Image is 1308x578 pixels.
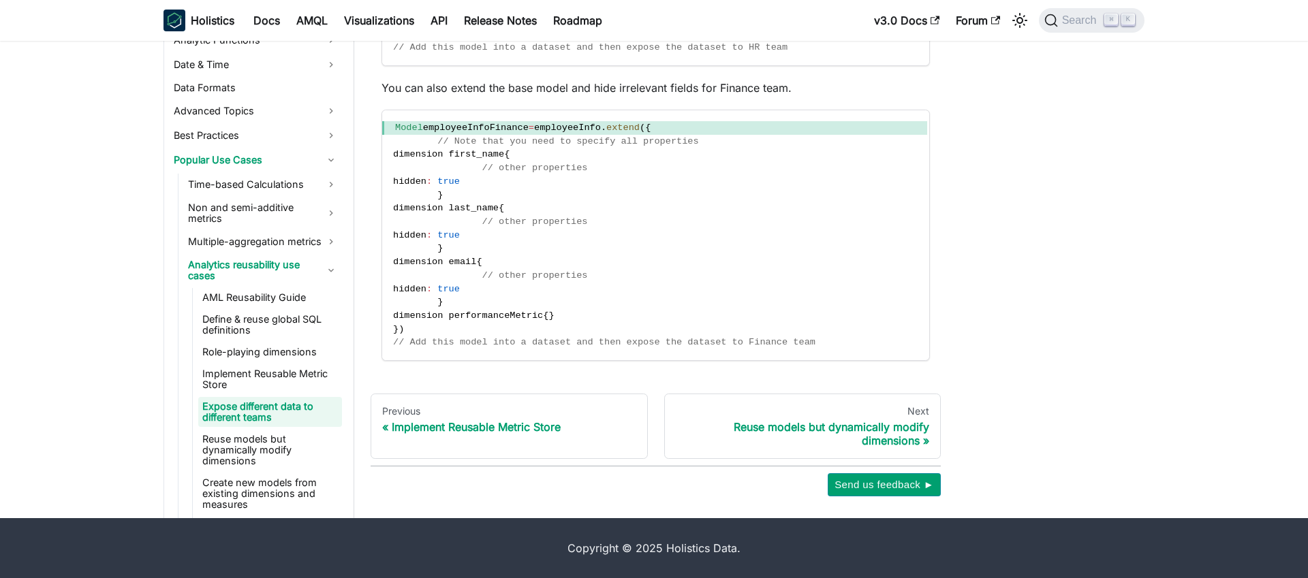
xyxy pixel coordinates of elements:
[198,430,342,470] a: Reuse models but dynamically modify dimensions
[423,123,529,133] span: employeeInfoFinance
[371,394,648,459] a: PreviousImplement Reusable Metric Store
[163,10,185,31] img: Holistics
[437,176,460,187] span: true
[1104,14,1118,26] kbd: ⌘
[393,337,815,347] span: // Add this model into a dataset and then expose the dataset to Finance team
[191,12,234,29] b: Holistics
[393,284,426,294] span: hidden
[676,405,930,417] div: Next
[393,324,399,334] span: }
[170,78,342,97] a: Data Formats
[1009,10,1031,31] button: Switch between dark and light mode (currently light mode)
[866,10,948,31] a: v3.0 Docs
[371,394,941,459] nav: Docs pages
[437,243,443,253] span: }
[606,123,640,133] span: extend
[482,270,588,280] span: // other properties
[393,310,543,321] span: dimension performanceMetric
[499,203,504,213] span: {
[221,540,1087,556] div: Copyright © 2025 Holistics Data.
[393,176,426,187] span: hidden
[601,123,606,133] span: .
[476,257,482,267] span: {
[482,216,588,227] span: // other properties
[170,149,342,171] a: Popular Use Cases
[437,230,460,240] span: true
[1058,14,1105,27] span: Search
[198,364,342,394] a: Implement Reusable Metric Store
[828,473,941,496] button: Send us feedback ►
[426,176,432,187] span: :
[422,10,456,31] a: API
[437,297,443,307] span: }
[163,10,234,31] a: HolisticsHolistics
[198,310,342,340] a: Define & reuse global SQL definitions
[184,174,342,195] a: Time-based Calculations
[170,125,342,146] a: Best Practices
[645,123,651,133] span: {
[482,163,588,173] span: // other properties
[198,397,342,427] a: Expose different data to different teams
[426,230,432,240] span: :
[393,42,788,52] span: // Add this model into a dataset and then expose the dataset to HR team
[393,203,499,213] span: dimension last_name
[545,10,610,31] a: Roadmap
[393,230,426,240] span: hidden
[393,149,504,159] span: dimension first_name
[382,405,636,417] div: Previous
[948,10,1008,31] a: Forum
[382,420,636,434] div: Implement Reusable Metric Store
[393,257,476,267] span: dimension email
[676,420,930,447] div: Reuse models but dynamically modify dimensions
[1039,8,1144,33] button: Search (Command+K)
[504,149,510,159] span: {
[170,100,342,122] a: Advanced Topics
[835,476,934,494] span: Send us feedback ►
[336,10,422,31] a: Visualizations
[1121,14,1135,26] kbd: K
[381,80,930,96] p: You can also extend the base model and hide irrelevant fields for Finance team.
[456,10,545,31] a: Release Notes
[437,136,698,146] span: // Note that you need to specify all properties
[198,288,342,307] a: AML Reusability Guide
[534,123,601,133] span: employeeInfo
[170,54,342,76] a: Date & Time
[184,198,342,228] a: Non and semi-additive metrics
[529,123,534,133] span: =
[245,10,288,31] a: Docs
[198,473,342,514] a: Create new models from existing dimensions and measures
[640,123,645,133] span: (
[664,394,941,459] a: NextReuse models but dynamically modify dimensions
[399,324,404,334] span: )
[184,255,342,285] a: Analytics reusability use cases
[184,231,342,253] a: Multiple-aggregation metrics
[198,342,342,362] a: Role-playing dimensions
[437,190,443,200] span: }
[288,10,336,31] a: AMQL
[437,284,460,294] span: true
[395,123,423,133] span: Model
[548,310,554,321] span: }
[426,284,432,294] span: :
[543,310,548,321] span: {
[198,517,342,547] a: Build a Dashboard with Multiple Similar Charts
